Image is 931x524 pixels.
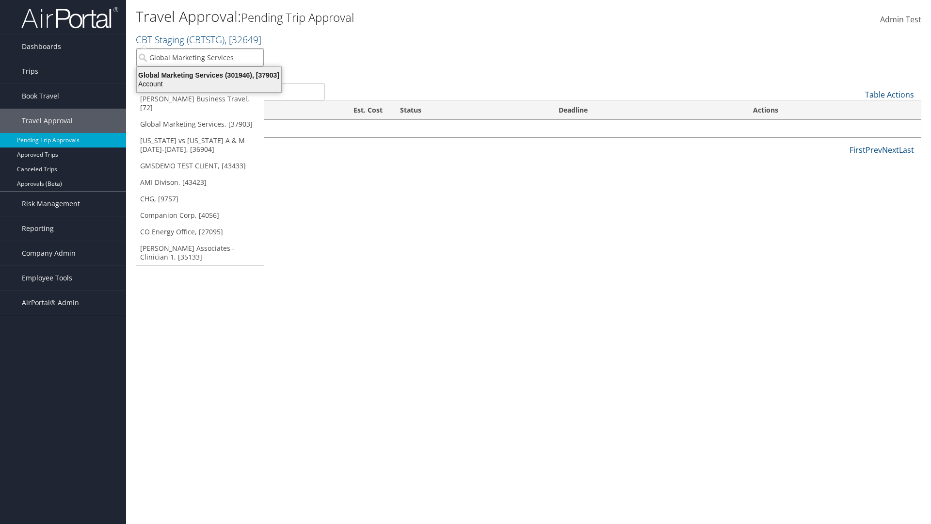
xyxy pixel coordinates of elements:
a: [PERSON_NAME] Business Travel, [72] [136,91,264,116]
p: Filter: [136,51,659,64]
a: Global Marketing Services, [37903] [136,116,264,132]
td: No travel approvals pending [136,120,921,137]
h1: Travel Approval: [136,6,659,27]
input: Search Accounts [136,49,264,66]
a: CHG, [9757] [136,191,264,207]
a: Prev [866,145,882,155]
a: [PERSON_NAME] Associates - Clinician 1, [35133] [136,240,264,265]
span: Employee Tools [22,266,72,290]
span: AirPortal® Admin [22,291,79,315]
a: Last [899,145,914,155]
a: CO Energy Office, [27095] [136,224,264,240]
span: Travel Approval [22,109,73,133]
th: Status: activate to sort column ascending [391,101,550,120]
th: Actions [744,101,921,120]
span: ( CBTSTG ) [187,33,225,46]
span: Dashboards [22,34,61,59]
span: Reporting [22,216,54,241]
img: airportal-logo.png [21,6,118,29]
span: Risk Management [22,192,80,216]
a: AMI Divison, [43423] [136,174,264,191]
span: Company Admin [22,241,76,265]
a: Table Actions [865,89,914,100]
div: Global Marketing Services (301946), [37903] [131,71,287,80]
a: [US_STATE] vs [US_STATE] A & M [DATE]-[DATE], [36904] [136,132,264,158]
span: Admin Test [880,14,921,25]
a: First [850,145,866,155]
th: Deadline: activate to sort column descending [550,101,744,120]
th: Est. Cost: activate to sort column ascending [197,101,391,120]
a: Companion Corp, [4056] [136,207,264,224]
small: Pending Trip Approval [241,9,354,25]
a: CBT Staging [136,33,261,46]
div: Account [131,80,287,88]
a: GMSDEMO TEST CLIENT, [43433] [136,158,264,174]
span: Book Travel [22,84,59,108]
a: Admin Test [880,5,921,35]
a: Next [882,145,899,155]
span: , [ 32649 ] [225,33,261,46]
span: Trips [22,59,38,83]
